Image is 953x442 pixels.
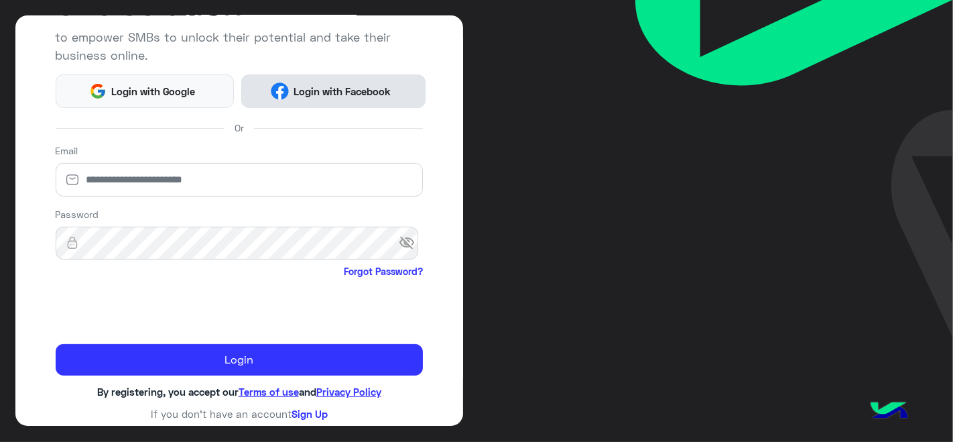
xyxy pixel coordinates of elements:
[316,386,381,398] a: Privacy Policy
[56,74,235,107] button: Login with Google
[866,388,913,435] img: hulul-logo.png
[97,386,239,398] span: By registering, you accept our
[56,282,259,334] iframe: reCAPTCHA
[292,408,328,420] a: Sign Up
[241,74,425,107] button: Login with Facebook
[239,386,299,398] a: Terms of use
[56,28,423,64] p: to empower SMBs to unlock their potential and take their business online.
[89,82,107,100] img: Google
[271,82,288,100] img: Facebook
[235,121,244,135] span: Or
[107,84,200,99] span: Login with Google
[56,344,423,376] button: Login
[56,408,423,420] h6: If you don’t have an account
[289,84,396,99] span: Login with Facebook
[399,231,423,255] span: visibility_off
[56,236,89,250] img: lock
[56,144,78,158] label: Email
[344,264,423,278] a: Forgot Password?
[56,207,99,221] label: Password
[56,173,89,186] img: email
[299,386,316,398] span: and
